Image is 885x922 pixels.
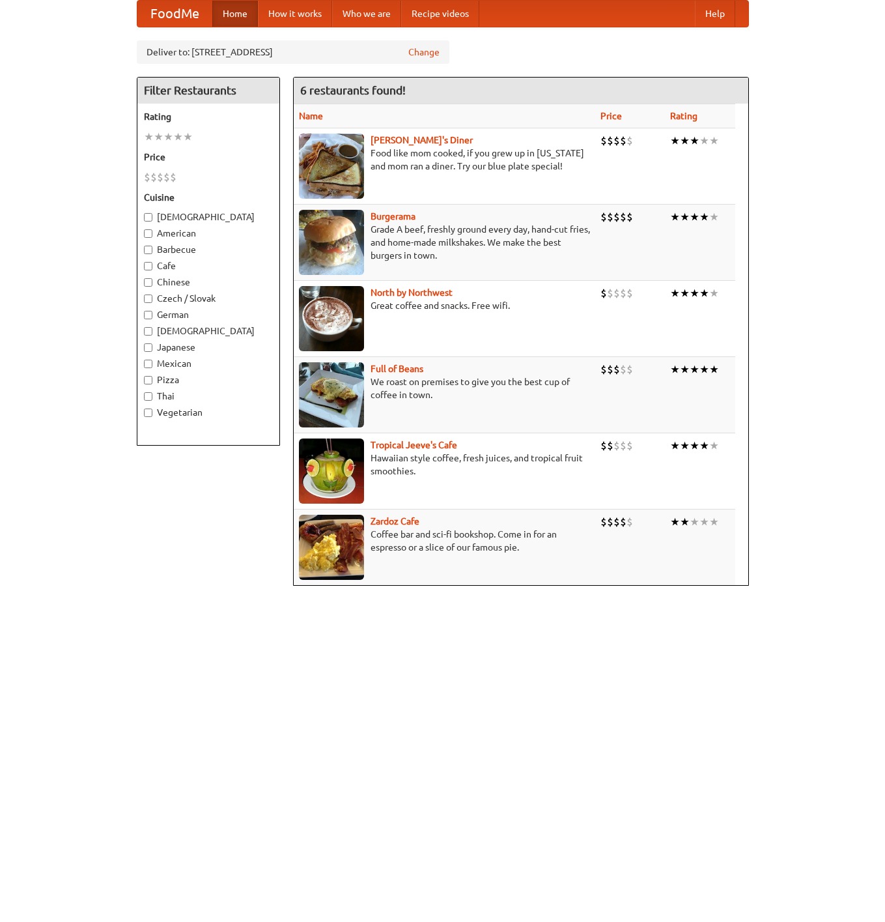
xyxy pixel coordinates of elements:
[690,134,699,148] li: ★
[144,213,152,222] input: [DEMOGRAPHIC_DATA]
[183,130,193,144] li: ★
[670,439,680,453] li: ★
[680,362,690,377] li: ★
[144,324,273,338] label: [DEMOGRAPHIC_DATA]
[299,452,590,478] p: Hawaiian style coffee, fresh juices, and tropical fruit smoothies.
[626,286,633,300] li: $
[670,286,680,300] li: ★
[144,308,273,321] label: German
[620,286,626,300] li: $
[144,360,152,368] input: Mexican
[670,134,680,148] li: ★
[299,147,590,173] p: Food like mom cooked, if you grew up in [US_STATE] and mom ran a diner. Try our blue plate special!
[613,439,620,453] li: $
[626,439,633,453] li: $
[600,362,607,377] li: $
[144,243,273,256] label: Barbecue
[607,515,613,529] li: $
[626,134,633,148] li: $
[144,210,273,223] label: [DEMOGRAPHIC_DATA]
[607,362,613,377] li: $
[157,170,163,184] li: $
[371,211,415,222] a: Burgerama
[299,210,364,275] img: burgerama.jpg
[163,130,173,144] li: ★
[212,1,258,27] a: Home
[690,515,699,529] li: ★
[600,210,607,224] li: $
[401,1,479,27] a: Recipe videos
[613,362,620,377] li: $
[144,357,273,370] label: Mexican
[699,210,709,224] li: ★
[144,295,152,303] input: Czech / Slovak
[163,170,170,184] li: $
[709,362,719,377] li: ★
[154,130,163,144] li: ★
[600,286,607,300] li: $
[626,362,633,377] li: $
[137,78,279,104] h4: Filter Restaurants
[150,170,157,184] li: $
[144,110,273,123] h5: Rating
[144,229,152,238] input: American
[607,286,613,300] li: $
[300,84,406,96] ng-pluralize: 6 restaurants found!
[371,516,419,526] a: Zardoz Cafe
[670,515,680,529] li: ★
[258,1,332,27] a: How it works
[670,111,697,121] a: Rating
[699,515,709,529] li: ★
[699,286,709,300] li: ★
[144,406,273,419] label: Vegetarian
[620,439,626,453] li: $
[709,286,719,300] li: ★
[620,210,626,224] li: $
[620,362,626,377] li: $
[690,210,699,224] li: ★
[709,134,719,148] li: ★
[607,439,613,453] li: $
[144,170,150,184] li: $
[299,134,364,199] img: sallys.jpg
[299,528,590,554] p: Coffee bar and sci-fi bookshop. Come in for an espresso or a slice of our famous pie.
[690,439,699,453] li: ★
[620,134,626,148] li: $
[144,191,273,204] h5: Cuisine
[144,373,273,386] label: Pizza
[144,311,152,319] input: German
[613,134,620,148] li: $
[144,343,152,352] input: Japanese
[613,286,620,300] li: $
[144,392,152,401] input: Thai
[144,227,273,240] label: American
[709,439,719,453] li: ★
[371,440,457,450] a: Tropical Jeeve's Cafe
[371,135,473,145] a: [PERSON_NAME]'s Diner
[299,111,323,121] a: Name
[670,362,680,377] li: ★
[144,246,152,254] input: Barbecue
[144,292,273,305] label: Czech / Slovak
[600,515,607,529] li: $
[690,362,699,377] li: ★
[699,362,709,377] li: ★
[144,130,154,144] li: ★
[626,210,633,224] li: $
[299,375,590,401] p: We roast on premises to give you the best cup of coffee in town.
[170,170,176,184] li: $
[371,287,453,298] a: North by Northwest
[680,210,690,224] li: ★
[680,134,690,148] li: ★
[680,286,690,300] li: ★
[626,515,633,529] li: $
[299,299,590,312] p: Great coffee and snacks. Free wifi.
[137,1,212,27] a: FoodMe
[699,134,709,148] li: ★
[137,40,449,64] div: Deliver to: [STREET_ADDRESS]
[607,134,613,148] li: $
[613,515,620,529] li: $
